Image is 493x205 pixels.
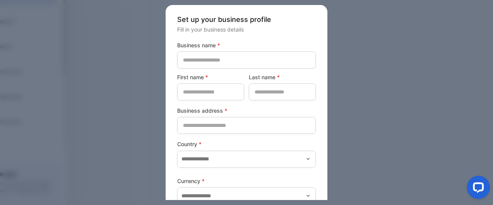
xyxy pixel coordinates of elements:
[177,177,316,185] label: Currency
[177,140,316,148] label: Country
[177,73,244,81] label: First name
[177,41,316,49] label: Business name
[177,107,316,115] label: Business address
[249,73,316,81] label: Last name
[461,173,493,205] iframe: LiveChat chat widget
[177,14,316,25] p: Set up your business profile
[177,25,316,33] p: Fill in your business details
